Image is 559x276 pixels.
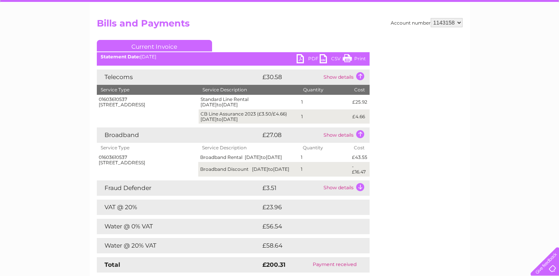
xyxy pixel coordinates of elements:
span: to [217,102,222,107]
th: Service Description [199,85,299,95]
div: 01603610537 [STREET_ADDRESS] [99,97,197,107]
td: Water @ 0% VAT [97,219,260,234]
td: £25.92 [350,95,369,109]
a: Water [424,33,438,38]
a: Blog [492,33,503,38]
td: £27.08 [260,127,322,143]
span: to [217,116,222,122]
div: Account number [391,18,463,27]
td: Broadband Rental [DATE] [DATE] [198,153,299,162]
strong: £200.31 [262,261,285,268]
td: Water @ 20% VAT [97,238,260,253]
td: CB Line Assurance 2023 (£3.50/£4.66) [DATE] [DATE] [199,109,299,124]
td: Broadband [97,127,260,143]
th: Quantity [299,85,351,95]
td: £43.55 [350,153,369,162]
td: £58.64 [260,238,355,253]
th: Service Description [198,143,299,153]
td: Fraud Defender [97,180,260,196]
th: Quantity [299,143,350,153]
td: 1 [299,162,350,177]
td: £23.96 [260,200,354,215]
a: 0333 014 3131 [414,4,467,13]
td: 1 [299,153,350,162]
div: [DATE] [97,54,370,59]
td: Standard Line Rental [DATE] [DATE] [199,95,299,109]
td: £4.66 [350,109,369,124]
th: Service Type [97,143,199,153]
td: VAT @ 20% [97,200,260,215]
strong: Total [105,261,120,268]
td: 1 [299,109,351,124]
a: Energy [443,33,460,38]
td: Broadband Discount [DATE] [DATE] [198,162,299,177]
td: £56.54 [260,219,354,234]
th: Cost [350,85,369,95]
th: Service Type [97,85,199,95]
td: £3.51 [260,180,322,196]
a: CSV [320,54,343,65]
td: -£16.47 [350,162,369,177]
th: Cost [350,143,369,153]
td: Payment received [300,257,370,273]
td: 1 [299,95,351,109]
b: Statement Date: [101,54,140,59]
td: £30.58 [260,69,322,85]
td: Show details [322,127,370,143]
a: PDF [297,54,320,65]
a: Contact [508,33,527,38]
span: to [268,166,273,172]
div: Clear Business is a trading name of Verastar Limited (registered in [GEOGRAPHIC_DATA] No. 3667643... [98,4,461,37]
h2: Bills and Payments [97,18,463,33]
td: Telecoms [97,69,260,85]
a: Current Invoice [97,40,212,51]
td: Show details [322,69,370,85]
td: Show details [322,180,370,196]
span: to [261,154,266,160]
img: logo.png [20,20,59,43]
a: Telecoms [464,33,488,38]
a: Print [343,54,366,65]
a: Log out [534,33,552,38]
div: 01603610537 [STREET_ADDRESS] [99,155,197,165]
